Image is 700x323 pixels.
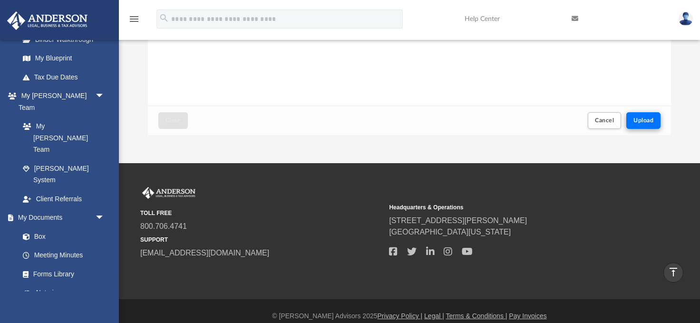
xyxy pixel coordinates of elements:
i: vertical_align_top [668,266,679,278]
a: Notarize [13,284,114,303]
button: Upload [626,112,661,129]
a: My Documentsarrow_drop_down [7,208,114,227]
a: Legal | [424,312,444,320]
a: [PERSON_NAME] System [13,159,114,189]
a: vertical_align_top [663,263,683,283]
span: Close [165,117,181,123]
a: [GEOGRAPHIC_DATA][US_STATE] [389,228,511,236]
a: Forms Library [13,264,109,284]
a: My [PERSON_NAME] Team [13,117,109,159]
a: Terms & Conditions | [446,312,507,320]
a: Client Referrals [13,189,114,208]
a: 800.706.4741 [140,222,187,230]
img: Anderson Advisors Platinum Portal [4,11,90,30]
img: User Pic [679,12,693,26]
a: [EMAIL_ADDRESS][DOMAIN_NAME] [140,249,269,257]
span: arrow_drop_down [95,208,114,228]
a: My Blueprint [13,49,114,68]
a: menu [128,18,140,25]
span: Cancel [595,117,614,123]
a: Tax Due Dates [13,68,119,87]
i: search [159,13,169,23]
i: menu [128,13,140,25]
a: Box [13,227,109,246]
a: My [PERSON_NAME] Teamarrow_drop_down [7,87,114,117]
button: Cancel [588,112,621,129]
a: Pay Invoices [509,312,546,320]
a: [STREET_ADDRESS][PERSON_NAME] [389,216,527,225]
a: Privacy Policy | [378,312,423,320]
a: Meeting Minutes [13,246,114,265]
span: Upload [633,117,653,123]
small: TOLL FREE [140,209,382,217]
span: arrow_drop_down [95,87,114,106]
div: © [PERSON_NAME] Advisors 2025 [119,311,700,321]
small: SUPPORT [140,235,382,244]
img: Anderson Advisors Platinum Portal [140,187,197,199]
button: Close [158,112,188,129]
small: Headquarters & Operations [389,203,631,212]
